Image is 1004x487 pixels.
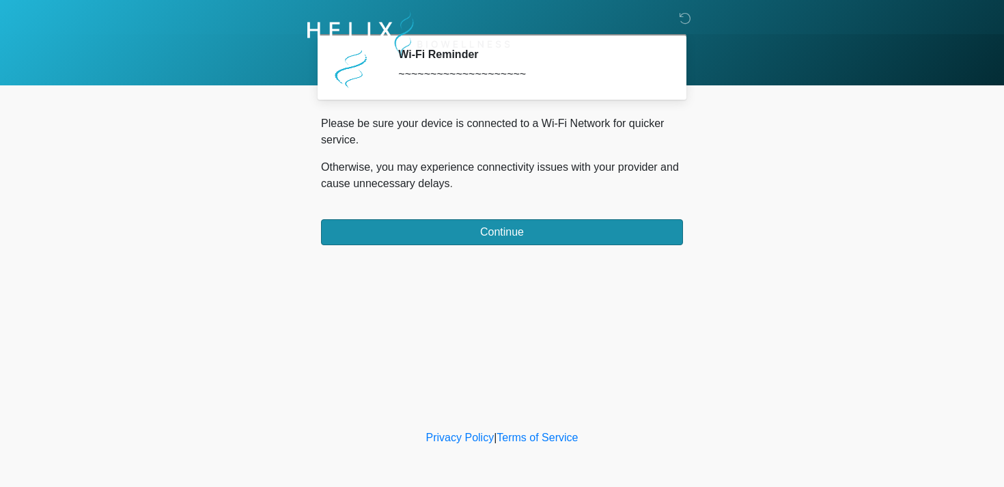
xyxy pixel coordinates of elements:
[426,432,494,443] a: Privacy Policy
[398,66,663,83] div: ~~~~~~~~~~~~~~~~~~~~
[321,159,683,192] p: Otherwise, you may experience connectivity issues with your provider and cause unnecessary delays
[307,10,510,59] img: Helix Biowellness Logo
[321,115,683,148] p: Please be sure your device is connected to a Wi-Fi Network for quicker service.
[450,178,453,189] span: .
[321,219,683,245] button: Continue
[494,432,497,443] a: |
[497,432,578,443] a: Terms of Service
